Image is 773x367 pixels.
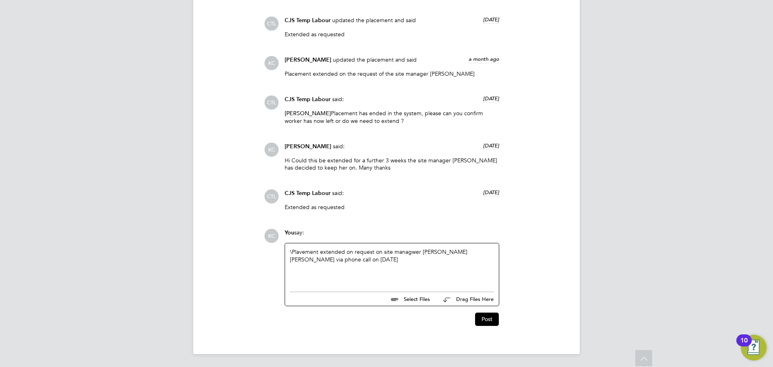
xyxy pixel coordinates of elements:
[285,229,294,236] span: You
[285,17,331,24] span: CJS Temp Labour
[265,17,279,31] span: CTL
[265,56,279,70] span: KC
[332,95,344,103] span: said:
[265,229,279,243] span: KC
[285,190,331,197] span: CJS Temp Labour
[285,110,499,124] p: Placement has ended in the system, please can you confirm worker has now left or do we need to ex...
[285,157,499,171] p: Hi Could this be extended for a further 3 weeks the site manager [PERSON_NAME] has decided to kee...
[285,70,499,77] p: Placement extended on the request of the site manager [PERSON_NAME]
[285,96,331,103] span: CJS Temp Labour
[483,95,499,102] span: [DATE]
[436,291,494,308] button: Drag Files Here
[475,313,499,326] button: Post
[265,143,279,157] span: KC
[332,189,344,197] span: said:
[741,335,767,361] button: Open Resource Center, 10 new notifications
[740,340,748,351] div: 10
[285,229,499,243] div: say:
[265,95,279,110] span: CTL
[332,17,416,24] span: updated the placement and said
[285,110,331,117] span: [PERSON_NAME]
[469,56,499,62] span: a month ago
[333,56,417,63] span: updated the placement and said
[285,203,499,211] p: Extended as requested
[285,143,331,150] span: [PERSON_NAME]
[333,143,345,150] span: said:
[290,248,494,283] div: \Plavement extended on request on site managwer [PERSON_NAME] [PERSON_NAME] via phone call on [DATE]
[483,16,499,23] span: [DATE]
[483,189,499,196] span: [DATE]
[285,31,499,38] p: Extended as requested
[265,189,279,203] span: CTL
[483,142,499,149] span: [DATE]
[285,56,331,63] span: [PERSON_NAME]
